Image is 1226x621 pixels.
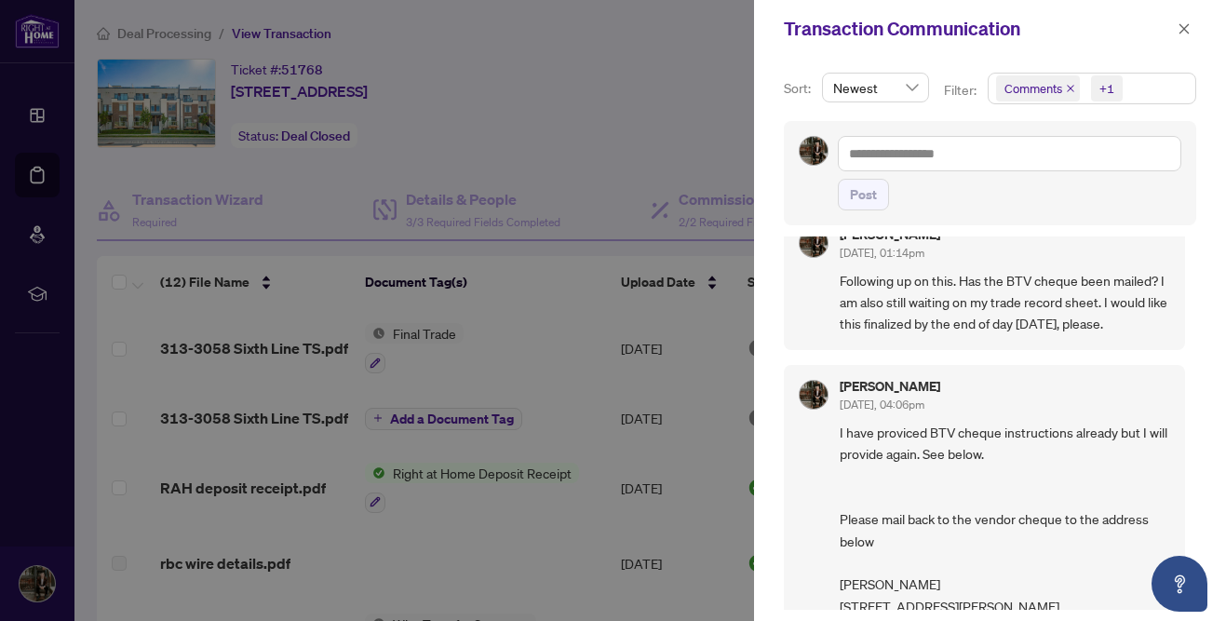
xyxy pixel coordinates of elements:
[784,15,1172,43] div: Transaction Communication
[800,229,828,257] img: Profile Icon
[838,179,889,210] button: Post
[1004,79,1062,98] span: Comments
[800,381,828,409] img: Profile Icon
[840,270,1170,335] span: Following up on this. Has the BTV cheque been mailed? I am also still waiting on my trade record ...
[840,422,1170,617] span: I have proviced BTV cheque instructions already but I will provide again. See below. Please mail ...
[1178,22,1191,35] span: close
[1099,79,1114,98] div: +1
[840,398,924,412] span: [DATE], 04:06pm
[1152,556,1207,612] button: Open asap
[1066,84,1075,93] span: close
[800,137,828,165] img: Profile Icon
[833,74,918,101] span: Newest
[944,80,979,101] p: Filter:
[840,380,940,393] h5: [PERSON_NAME]
[784,78,815,99] p: Sort:
[996,75,1080,101] span: Comments
[840,246,924,260] span: [DATE], 01:14pm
